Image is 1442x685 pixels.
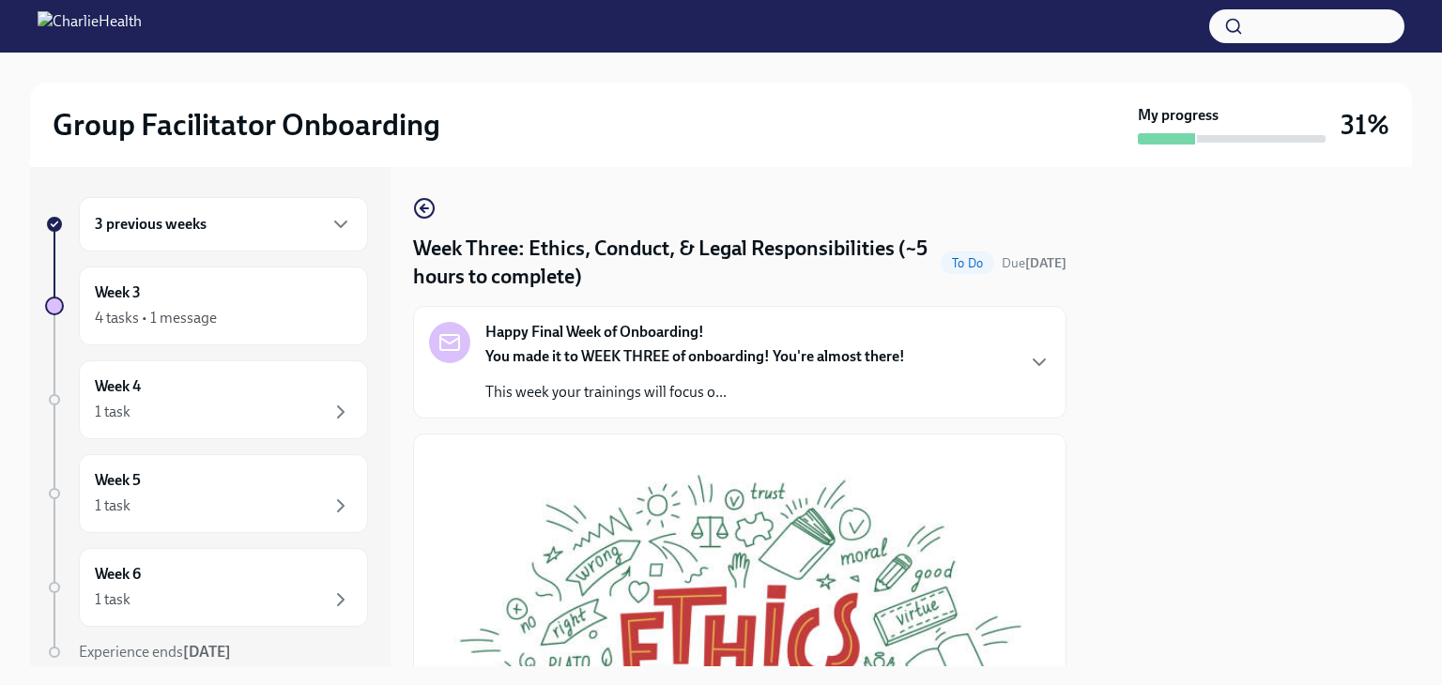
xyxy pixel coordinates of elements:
a: Week 61 task [45,548,368,627]
img: CharlieHealth [38,11,142,41]
div: 4 tasks • 1 message [95,308,217,328]
span: September 8th, 2025 10:00 [1002,254,1066,272]
strong: Happy Final Week of Onboarding! [485,322,704,342]
h3: 31% [1341,108,1389,142]
h6: 3 previous weeks [95,214,207,235]
a: Week 51 task [45,454,368,533]
h6: Week 6 [95,564,141,585]
strong: [DATE] [1025,255,1066,271]
h6: Week 5 [95,470,141,491]
a: Week 34 tasks • 1 message [45,266,368,345]
h6: Week 4 [95,376,141,397]
strong: My progress [1138,105,1219,126]
p: This week your trainings will focus o... [485,382,905,403]
h6: Week 3 [95,282,141,303]
div: 3 previous weeks [79,197,368,251]
div: 1 task [95,495,130,516]
strong: You made it to WEEK THREE of onboarding! You're almost there! [485,347,905,365]
strong: [DATE] [183,643,231,661]
h2: Group Facilitator Onboarding [53,106,440,144]
span: Due [1002,255,1066,271]
span: Experience ends [79,643,231,661]
div: 1 task [95,589,130,610]
a: Week 41 task [45,360,368,439]
div: 1 task [95,402,130,422]
h4: Week Three: Ethics, Conduct, & Legal Responsibilities (~5 hours to complete) [413,235,933,291]
span: To Do [941,256,994,270]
